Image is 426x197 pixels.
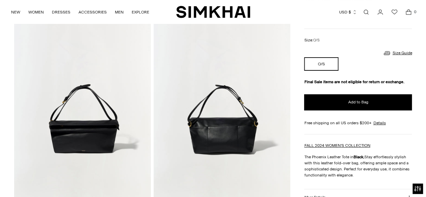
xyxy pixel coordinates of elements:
a: DRESSES [52,5,70,20]
a: WOMEN [28,5,44,20]
button: O/S [304,57,338,71]
span: Add to Bag [348,99,368,105]
button: Add to Bag [304,94,412,110]
a: Size Guide [383,49,412,57]
a: MEN [115,5,124,20]
span: 0 [412,9,418,15]
button: USD $ [339,5,357,20]
a: FALL 2024 WOMEN'S COLLECTION [304,143,370,148]
a: Wishlist [388,5,401,19]
a: NEW [11,5,20,20]
a: EXPLORE [132,5,149,20]
span: O/S [313,38,319,42]
label: Size: [304,37,319,43]
a: Details [373,120,386,126]
strong: Final Sale items are not eligible for return or exchange. [304,79,404,84]
a: Open cart modal [402,5,415,19]
strong: Black. [353,155,364,159]
a: Go to the account page [373,5,387,19]
a: SIMKHAI [176,5,250,19]
p: The Phoenix Leather Tote in Stay effortlessly stylish with this leather fold-over bag, offering a... [304,154,412,178]
a: Open search modal [359,5,373,19]
a: ACCESSORIES [78,5,107,20]
div: Free shipping on all US orders $200+ [304,120,412,126]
